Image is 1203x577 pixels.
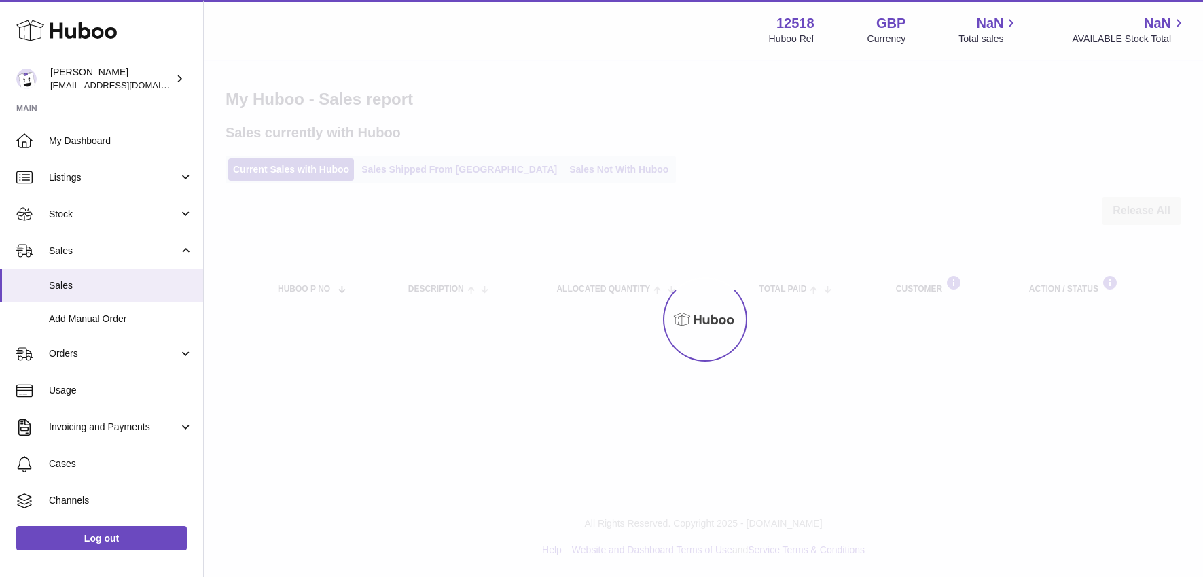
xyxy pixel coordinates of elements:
[1072,14,1187,46] a: NaN AVAILABLE Stock Total
[49,279,193,292] span: Sales
[49,208,179,221] span: Stock
[776,14,814,33] strong: 12518
[49,494,193,507] span: Channels
[50,66,173,92] div: [PERSON_NAME]
[1144,14,1171,33] span: NaN
[49,171,179,184] span: Listings
[49,135,193,147] span: My Dashboard
[867,33,906,46] div: Currency
[49,347,179,360] span: Orders
[958,14,1019,46] a: NaN Total sales
[16,526,187,550] a: Log out
[49,457,193,470] span: Cases
[49,245,179,258] span: Sales
[49,384,193,397] span: Usage
[1072,33,1187,46] span: AVAILABLE Stock Total
[958,33,1019,46] span: Total sales
[50,80,200,90] span: [EMAIL_ADDRESS][DOMAIN_NAME]
[16,69,37,89] img: caitlin@fancylamp.co
[769,33,814,46] div: Huboo Ref
[49,313,193,326] span: Add Manual Order
[876,14,905,33] strong: GBP
[976,14,1003,33] span: NaN
[49,421,179,434] span: Invoicing and Payments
